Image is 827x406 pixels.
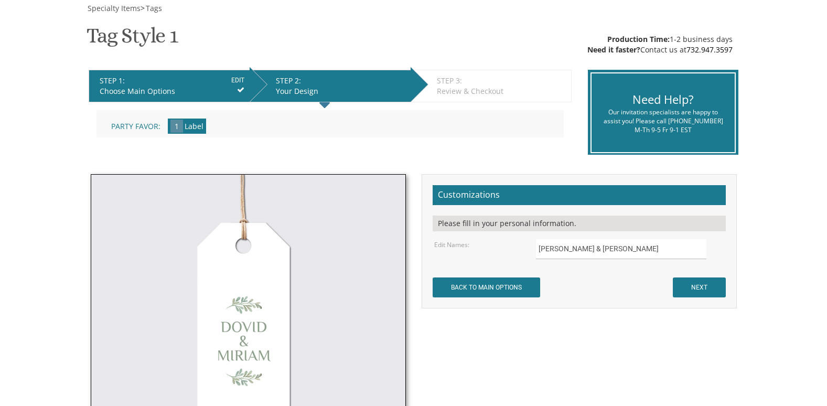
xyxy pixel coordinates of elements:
[145,3,162,13] a: Tags
[587,45,640,55] span: Need it faster?
[686,45,733,55] a: 732.947.3597
[141,3,162,13] span: >
[433,216,726,231] div: Please fill in your personal information.
[231,76,244,85] input: EDIT
[599,91,727,108] div: Need Help?
[146,3,162,13] span: Tags
[276,76,405,86] div: STEP 2:
[87,24,178,55] h1: Tag Style 1
[599,108,727,134] div: Our invitation specialists are happy to assist you! Please call [PHONE_NUMBER] M-Th 9-5 Fr 9-1 EST
[170,120,183,133] span: 1
[111,121,160,131] span: Party Favor:
[587,34,733,55] p: 1-2 business days Contact us at
[87,3,141,13] a: Specialty Items
[437,86,566,97] div: Review & Checkout
[433,185,726,205] h2: Customizations
[434,240,469,249] label: Edit Names:
[673,277,726,297] input: NEXT
[88,3,141,13] span: Specialty Items
[185,121,203,131] span: Label
[276,86,405,97] div: Your Design
[437,76,566,86] div: STEP 3:
[607,34,670,44] span: Production Time:
[100,86,244,97] div: Choose Main Options
[100,76,244,86] div: STEP 1:
[433,277,540,297] input: BACK TO MAIN OPTIONS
